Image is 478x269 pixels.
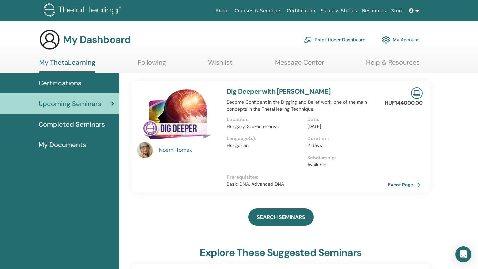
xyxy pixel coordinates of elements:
a: Message Center [275,58,324,71]
img: Dig Deeper [137,87,219,144]
h3: explore these suggested seminars [200,247,361,259]
a: Dig Deeper with [PERSON_NAME] [227,87,331,96]
img: generic-user-icon.jpg [39,29,60,50]
p: Available [307,161,384,168]
p: Hungary, Székesfehérvár [227,123,303,130]
a: Success Stories [318,5,359,17]
img: cog.svg [382,34,390,45]
p: Location : [227,116,303,123]
a: Store [389,5,406,17]
p: Date : [307,116,384,123]
span: SEARCH SEMINARS [257,214,305,221]
a: My Account [382,32,419,47]
a: Noémi Tomek [159,146,220,154]
h3: My Dashboard [63,34,131,46]
p: Scholarship : [307,154,384,161]
a: About [213,5,232,17]
p: 2 days [307,142,384,149]
p: Prerequisites : [227,174,388,181]
a: Practitioner Dashboard [304,32,366,47]
a: My ThetaLearning [39,58,95,73]
span: My Documents [39,140,86,150]
img: chalkboard-teacher.svg [304,37,312,43]
span: Certifications [39,78,81,88]
img: default.jpg [137,142,153,158]
p: Duration : [307,135,384,142]
p: Language(s) : [227,135,303,142]
p: Hungarian [227,142,303,149]
span: Upcoming Seminars [39,99,101,109]
img: logo.png [44,3,123,18]
span: Completed Seminars [39,119,105,129]
p: [DATE] [307,123,384,130]
a: Help & Resources [366,58,420,71]
div: Open Intercom Messenger [455,246,471,262]
p: Basic DNA, Advanced DNA [227,181,388,188]
a: Wishlist [208,58,232,71]
a: Following [138,58,166,71]
a: Certification [284,5,318,17]
a: SEARCH SEMINARS [248,208,314,226]
p: HUF144000.00 [385,99,423,107]
a: Event Page [388,180,423,189]
p: Become Confident in the Digging and Belief work, one of the main concepts in the ThetaHealing Tec... [227,99,388,113]
a: Resources [359,5,389,17]
a: Courses & Seminars [232,5,284,17]
img: Live Online Seminar [411,87,423,99]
